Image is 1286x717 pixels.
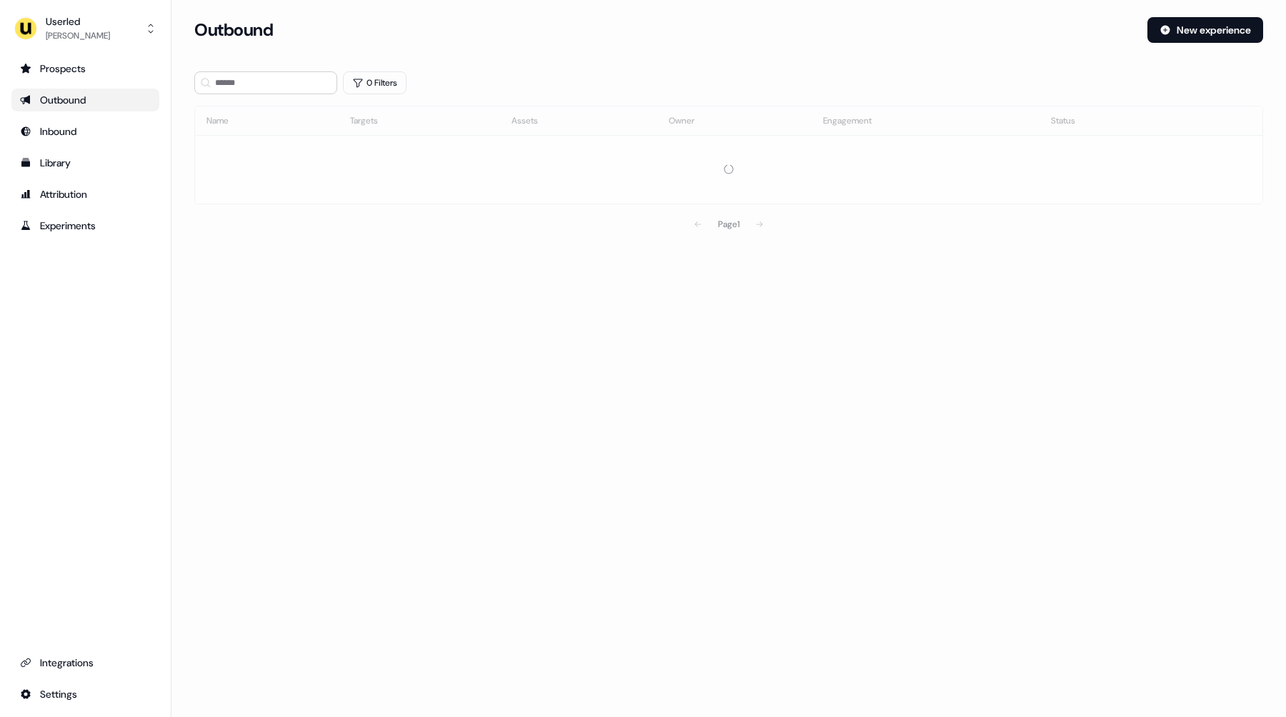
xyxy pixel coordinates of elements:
div: Userled [46,14,110,29]
button: New experience [1147,17,1263,43]
a: Go to templates [11,151,159,174]
div: Outbound [20,93,151,107]
a: Go to attribution [11,183,159,206]
div: Prospects [20,61,151,76]
a: Go to integrations [11,651,159,674]
div: [PERSON_NAME] [46,29,110,43]
div: Inbound [20,124,151,139]
a: Go to prospects [11,57,159,80]
h3: Outbound [194,19,273,41]
a: Go to integrations [11,683,159,706]
div: Attribution [20,187,151,201]
a: Go to Inbound [11,120,159,143]
div: Settings [20,687,151,701]
button: 0 Filters [343,71,407,94]
a: Go to experiments [11,214,159,237]
div: Library [20,156,151,170]
a: Go to outbound experience [11,89,159,111]
div: Experiments [20,219,151,233]
button: Userled[PERSON_NAME] [11,11,159,46]
div: Integrations [20,656,151,670]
